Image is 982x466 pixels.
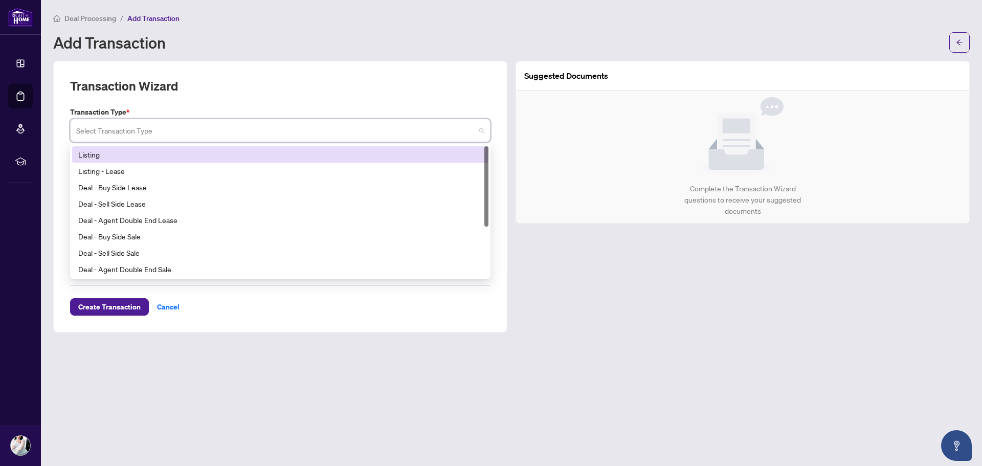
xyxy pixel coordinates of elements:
div: Deal - Buy Side Sale [72,228,488,245]
div: Deal - Sell Side Sale [72,245,488,261]
span: Create Transaction [78,299,141,315]
div: Deal - Buy Side Lease [78,182,482,193]
div: Listing [72,146,488,163]
article: Suggested Documents [524,70,608,82]
h2: Transaction Wizard [70,78,178,94]
div: Deal - Agent Double End Sale [72,261,488,277]
div: Deal - Sell Side Sale [78,247,482,258]
span: Cancel [157,299,180,315]
img: Null State Icon [702,97,784,175]
div: Deal - Agent Double End Sale [78,263,482,275]
h1: Add Transaction [53,34,166,51]
img: Profile Icon [11,436,30,455]
div: Listing - Lease [72,163,488,179]
button: Cancel [149,298,188,316]
div: Deal - Sell Side Lease [72,195,488,212]
span: arrow-left [956,39,963,46]
img: logo [8,8,33,27]
div: Deal - Buy Side Lease [72,179,488,195]
span: Add Transaction [127,14,180,23]
label: Transaction Type [70,106,490,118]
li: / [120,12,123,24]
div: Listing - Lease [78,165,482,176]
div: Listing [78,149,482,160]
div: Complete the Transaction Wizard questions to receive your suggested documents [674,183,812,217]
div: Deal - Agent Double End Lease [78,214,482,226]
span: home [53,15,60,22]
button: Open asap [941,430,972,461]
div: Deal - Agent Double End Lease [72,212,488,228]
div: Deal - Buy Side Sale [78,231,482,242]
div: Deal - Sell Side Lease [78,198,482,209]
button: Create Transaction [70,298,149,316]
span: Deal Processing [64,14,116,23]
